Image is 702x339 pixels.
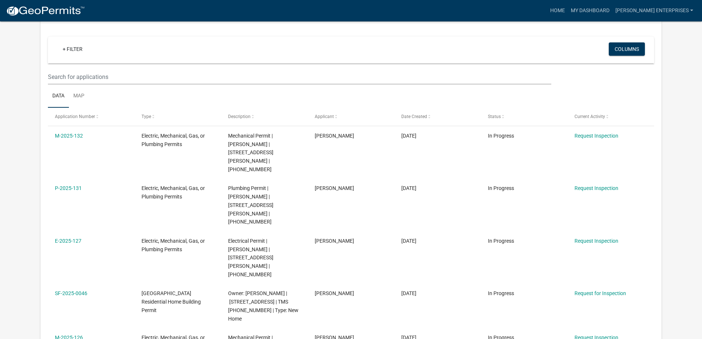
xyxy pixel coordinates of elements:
a: Home [547,4,568,18]
span: 03/07/2025 [401,290,416,296]
datatable-header-cell: Status [481,108,567,125]
span: 03/07/2025 [401,133,416,139]
span: In Progress [488,290,514,296]
a: Request Inspection [574,238,618,244]
span: Alberto Alvarez [315,185,354,191]
span: Alberto Alvarez [315,290,354,296]
span: Description [228,114,251,119]
datatable-header-cell: Type [135,108,221,125]
span: In Progress [488,133,514,139]
input: Search for applications [48,69,551,84]
span: Application Number [55,114,95,119]
datatable-header-cell: Current Activity [567,108,654,125]
a: + Filter [57,42,88,56]
datatable-header-cell: Date Created [394,108,481,125]
a: SF-2025-0046 [55,290,87,296]
span: 03/07/2025 [401,185,416,191]
a: P-2025-131 [55,185,82,191]
span: In Progress [488,238,514,244]
span: Current Activity [574,114,605,119]
span: Plumbing Permit | Alberto Alvarez | 105 HUNTER ST | 122-06-04-024 [228,185,273,225]
datatable-header-cell: Description [221,108,308,125]
span: Electrical Permit | Alberto Alvarez | 105 HUNTER ST | 122-06-04-024 [228,238,273,277]
span: Applicant [315,114,334,119]
span: Alberto Alvarez [315,238,354,244]
datatable-header-cell: Applicant [308,108,394,125]
button: Columns [609,42,645,56]
a: Data [48,84,69,108]
a: [PERSON_NAME] Enterprises [612,4,696,18]
span: In Progress [488,185,514,191]
a: Request Inspection [574,133,618,139]
span: Status [488,114,501,119]
span: Electric, Mechanical, Gas, or Plumbing Permits [142,133,205,147]
datatable-header-cell: Application Number [48,108,135,125]
a: Request Inspection [574,185,618,191]
span: Abbeville County Residential Home Building Permit [142,290,201,313]
span: Type [142,114,151,119]
span: Electric, Mechanical, Gas, or Plumbing Permits [142,185,205,200]
span: Electric, Mechanical, Gas, or Plumbing Permits [142,238,205,252]
span: Alberto Alvarez [315,133,354,139]
span: 03/07/2025 [401,238,416,244]
span: Owner: MORTON RUSSELL | 105 HUNTER ST | TMS 122-06-04-024 | Type: New Home [228,290,298,321]
span: Date Created [401,114,427,119]
a: My Dashboard [568,4,612,18]
a: M-2025-132 [55,133,83,139]
a: E-2025-127 [55,238,81,244]
a: Request for Inspection [574,290,626,296]
a: Map [69,84,89,108]
span: Mechanical Permit | Alberto Alvarez | 105 HUNTER ST | 122-06-04-024 [228,133,273,172]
